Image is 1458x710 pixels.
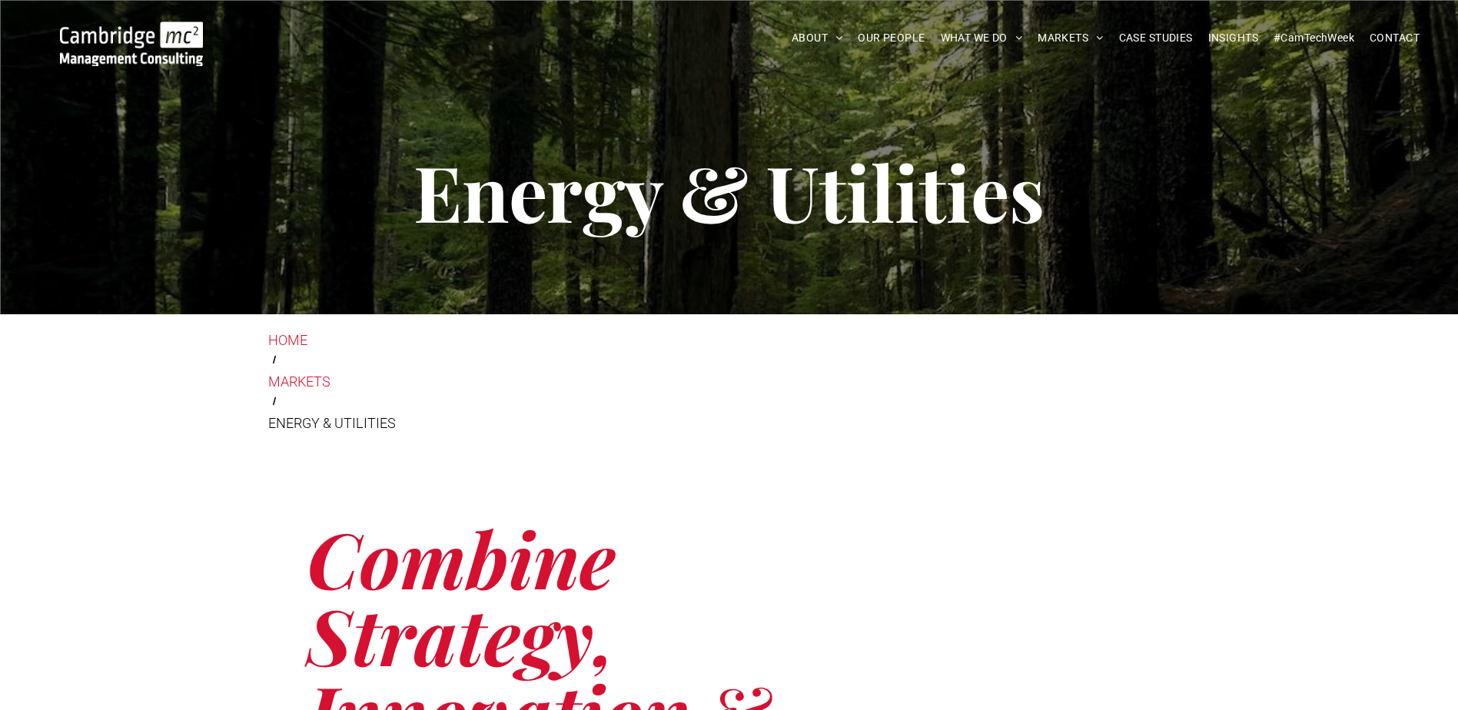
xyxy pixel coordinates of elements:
[307,583,593,685] span: Strategy
[1111,26,1201,50] a: CASE STUDIES
[784,26,851,50] a: ABOUT
[268,330,1191,350] a: HOME
[60,22,203,66] img: Cambridge MC Logo, digital infrastructure
[1266,26,1362,50] a: #CamTechWeek
[307,506,616,609] span: Combine
[1030,26,1111,50] a: MARKETS
[1201,26,1266,50] a: INSIGHTS
[413,140,1045,242] span: Energy & Utilities
[60,24,203,40] a: Your Business Transformed | Cambridge Management Consulting
[1362,26,1427,50] a: CONTACT
[933,26,1031,50] a: WHAT WE DO
[850,26,932,50] a: OUR PEOPLE
[268,371,1191,392] a: MARKETS
[268,413,1191,433] div: ENERGY & UTILITIES
[593,583,616,685] span: ,
[268,330,1191,433] nav: Breadcrumbs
